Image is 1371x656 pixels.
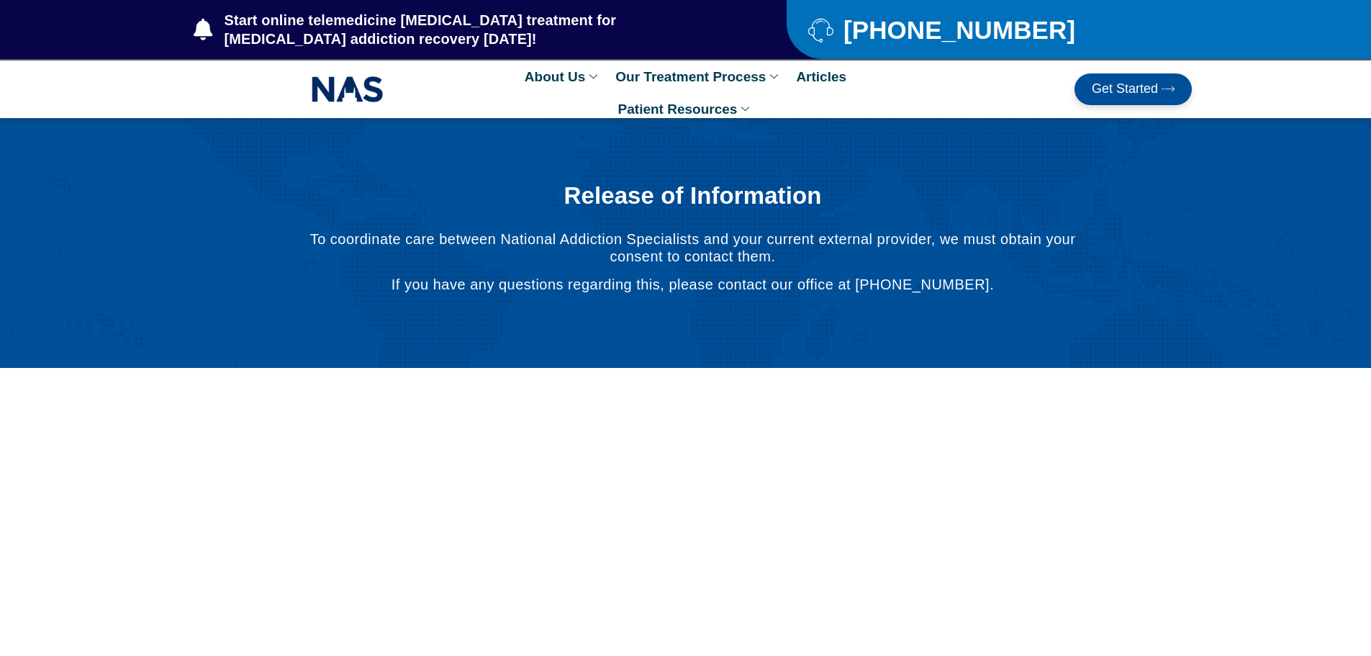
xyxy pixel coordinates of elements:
[294,230,1090,265] p: To coordinate care between National Addiction Specialists and your current external provider, we ...
[194,11,729,48] a: Start online telemedicine [MEDICAL_DATA] treatment for [MEDICAL_DATA] addiction recovery [DATE]!
[1074,73,1192,105] a: Get Started
[517,60,608,93] a: About Us
[221,11,730,48] span: Start online telemedicine [MEDICAL_DATA] treatment for [MEDICAL_DATA] addiction recovery [DATE]!
[808,17,1156,42] a: [PHONE_NUMBER]
[294,183,1090,209] h1: Release of Information
[294,276,1090,293] p: If you have any questions regarding this, please contact our office at [PHONE_NUMBER].
[1092,82,1158,96] span: Get Started
[312,73,384,106] img: NAS_email_signature-removebg-preview.png
[840,21,1075,39] span: [PHONE_NUMBER]
[611,93,761,125] a: Patient Resources
[789,60,854,93] a: Articles
[608,60,789,93] a: Our Treatment Process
